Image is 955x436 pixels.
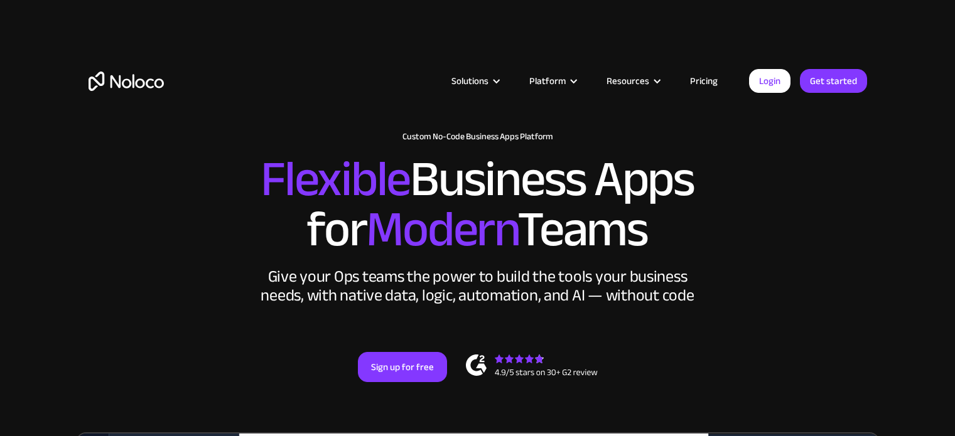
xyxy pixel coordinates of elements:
[674,73,733,89] a: Pricing
[529,73,566,89] div: Platform
[436,73,514,89] div: Solutions
[89,154,867,255] h2: Business Apps for Teams
[258,267,698,305] div: Give your Ops teams the power to build the tools your business needs, with native data, logic, au...
[89,72,164,91] a: home
[451,73,488,89] div: Solutions
[749,69,790,93] a: Login
[514,73,591,89] div: Platform
[591,73,674,89] div: Resources
[261,132,410,226] span: Flexible
[358,352,447,382] a: Sign up for free
[366,183,517,276] span: Modern
[800,69,867,93] a: Get started
[607,73,649,89] div: Resources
